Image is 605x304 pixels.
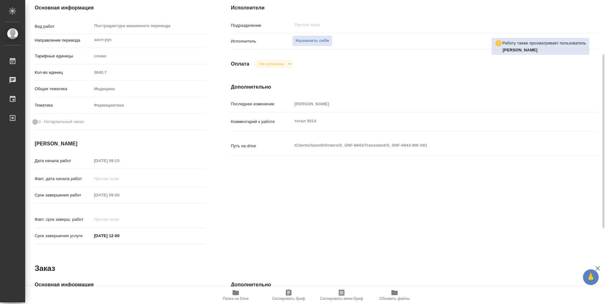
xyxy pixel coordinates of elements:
h4: Исполнители [231,4,598,12]
span: Папка на Drive [223,296,249,301]
h4: [PERSON_NAME] [35,140,206,148]
input: Пустое поле [92,68,206,77]
p: Вид работ [35,23,92,30]
b: [PERSON_NAME] [503,48,538,52]
p: Путь на drive [231,143,292,149]
input: Пустое поле [92,174,147,183]
input: Пустое поле [92,190,147,200]
div: Медицина [92,84,206,94]
button: Скопировать мини-бриф [315,286,368,304]
button: Назначить себя [292,35,332,46]
h4: Оплата [231,60,250,68]
p: Исполнитель [231,38,292,44]
input: ✎ Введи что-нибудь [92,231,147,240]
p: Факт. срок заверш. работ [35,216,92,223]
p: Последнее изменение [231,101,292,107]
textarea: тотал 5014 [292,116,568,126]
div: Не оплачена [254,60,293,68]
button: Не оплачена [257,61,285,67]
textarea: /Clients/Sanofi/Orders/S_SNF-6843/Translated/S_SNF-6843-WK-001 [292,140,568,151]
input: Пустое поле [292,99,568,108]
span: Обновить файлы [379,296,410,301]
span: Нотариальный заказ [44,119,84,125]
h2: Заказ [35,263,55,273]
button: Обновить файлы [368,286,421,304]
span: Скопировать мини-бриф [320,296,363,301]
h4: Основная информация [35,4,206,12]
input: Пустое поле [92,156,147,165]
p: Подразделение [231,22,292,29]
h4: Дополнительно [231,83,598,91]
button: Папка на Drive [209,286,262,304]
p: Комментарий к работе [231,119,292,125]
p: Тематика [35,102,92,108]
p: Общая тематика [35,86,92,92]
input: Пустое поле [92,215,147,224]
p: Горшкова Валентина [503,47,586,53]
p: Работу также просматривает пользователь [502,40,586,46]
div: слово [92,51,206,61]
p: Срок завершения услуги [35,233,92,239]
h4: Дополнительно [231,281,598,289]
p: Направление перевода [35,37,92,44]
button: 🙏 [583,269,599,285]
span: 🙏 [585,271,596,284]
p: Дата начала работ [35,158,92,164]
p: Тарифные единицы [35,53,92,59]
span: Скопировать бриф [272,296,305,301]
div: Фармацевтика [92,100,206,111]
input: Пустое поле [294,21,553,29]
p: Факт. дата начала работ [35,176,92,182]
span: Назначить себя [296,37,329,44]
p: Кол-во единиц [35,69,92,76]
button: Скопировать бриф [262,286,315,304]
p: Срок завершения работ [35,192,92,198]
h4: Основная информация [35,281,206,289]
